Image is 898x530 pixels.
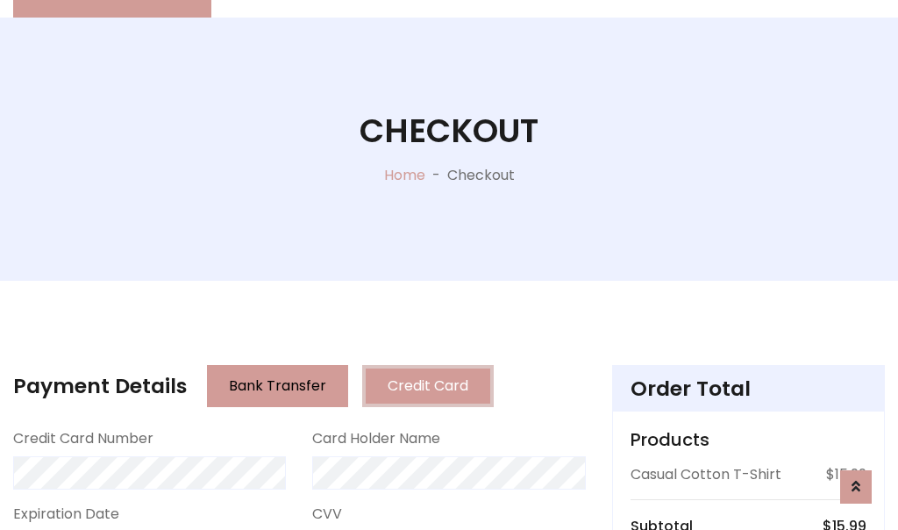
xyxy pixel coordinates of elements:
[312,428,440,449] label: Card Holder Name
[362,365,494,407] button: Credit Card
[384,165,425,185] a: Home
[447,165,515,186] p: Checkout
[13,428,153,449] label: Credit Card Number
[360,111,538,151] h1: Checkout
[13,504,119,525] label: Expiration Date
[826,464,866,485] p: $15.99
[631,429,866,450] h5: Products
[425,165,447,186] p: -
[631,376,866,401] h4: Order Total
[631,464,781,485] p: Casual Cotton T-Shirt
[207,365,348,407] button: Bank Transfer
[13,374,187,398] h4: Payment Details
[312,504,342,525] label: CVV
